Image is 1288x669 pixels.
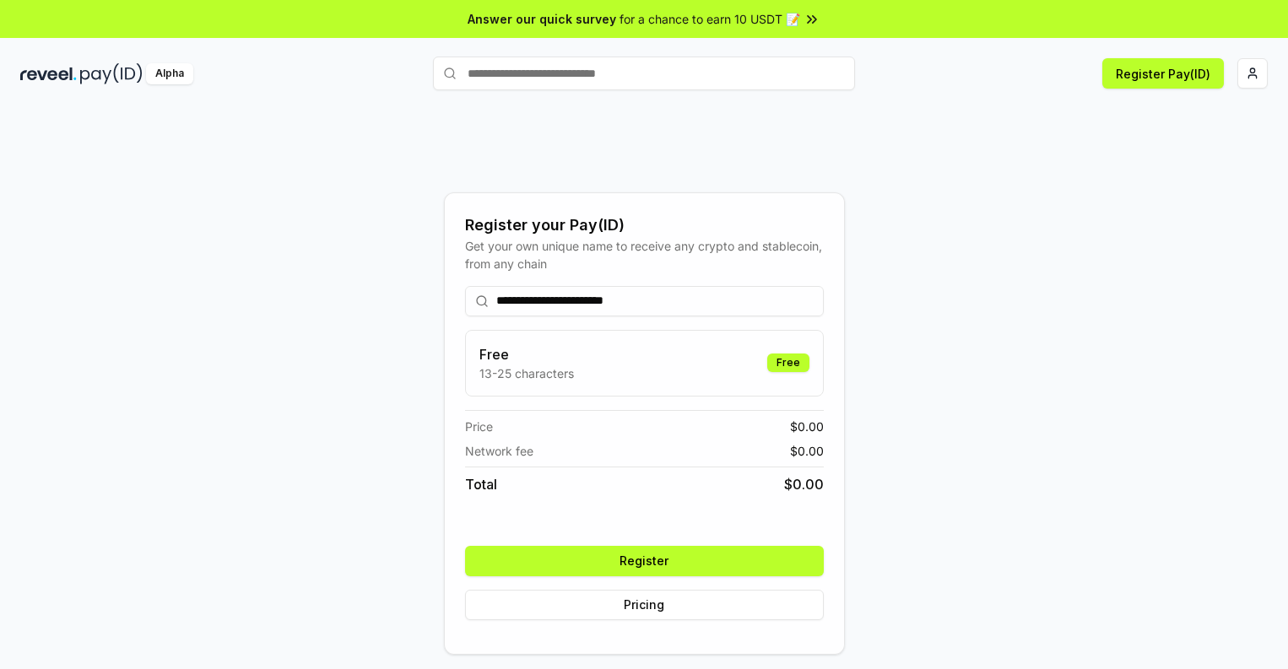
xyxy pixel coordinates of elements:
[465,418,493,435] span: Price
[784,474,824,494] span: $ 0.00
[465,590,824,620] button: Pricing
[468,10,616,28] span: Answer our quick survey
[465,213,824,237] div: Register your Pay(ID)
[465,474,497,494] span: Total
[479,364,574,382] p: 13-25 characters
[465,546,824,576] button: Register
[479,344,574,364] h3: Free
[80,63,143,84] img: pay_id
[146,63,193,84] div: Alpha
[767,353,809,372] div: Free
[620,10,800,28] span: for a chance to earn 10 USDT 📝
[790,418,824,435] span: $ 0.00
[465,442,533,460] span: Network fee
[20,63,77,84] img: reveel_dark
[790,442,824,460] span: $ 0.00
[1102,58,1224,89] button: Register Pay(ID)
[465,237,824,272] div: Get your own unique name to receive any crypto and stablecoin, from any chain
